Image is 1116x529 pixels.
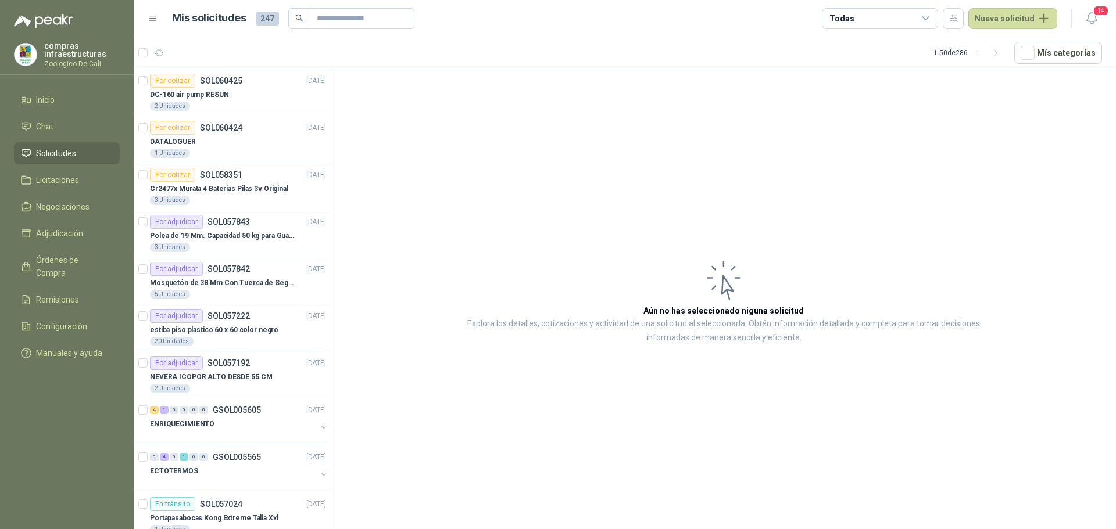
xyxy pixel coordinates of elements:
span: Inicio [36,93,55,106]
p: [DATE] [306,264,326,275]
img: Company Logo [15,44,37,66]
p: Explora los detalles, cotizaciones y actividad de una solicitud al seleccionarla. Obtén informaci... [448,317,1000,345]
div: 0 [170,406,178,414]
span: Manuales y ayuda [36,347,102,359]
div: 20 Unidades [150,337,194,346]
span: search [295,14,303,22]
h1: Mis solicitudes [172,10,246,27]
span: 247 [256,12,279,26]
a: Por adjudicarSOL057192[DATE] NEVERA ICOPOR ALTO DESDE 55 CM2 Unidades [134,351,331,398]
div: 4 [150,406,159,414]
p: [DATE] [306,75,326,87]
a: Licitaciones [14,169,120,191]
p: Cr2477x Murata 4 Baterias Pilas 3v Original [150,183,288,195]
p: GSOL005605 [213,406,261,414]
p: compras infraestructuras [44,42,120,58]
p: SOL057024 [200,500,242,508]
p: SOL057222 [208,312,250,320]
a: Por adjudicarSOL057222[DATE] estiba piso plastico 60 x 60 color negro20 Unidades [134,304,331,351]
span: Negociaciones [36,200,90,213]
div: 1 Unidades [150,149,190,158]
p: [DATE] [306,311,326,322]
a: Configuración [14,315,120,337]
div: 1 - 50 de 286 [933,44,1005,62]
div: Por adjudicar [150,356,203,370]
p: estiba piso plastico 60 x 60 color negro [150,325,278,336]
p: [DATE] [306,452,326,463]
span: Chat [36,120,53,133]
div: En tránsito [150,497,195,511]
a: Manuales y ayuda [14,342,120,364]
div: Por adjudicar [150,309,203,323]
span: Órdenes de Compra [36,254,109,279]
button: Nueva solicitud [968,8,1057,29]
a: 4 1 0 0 0 0 GSOL005605[DATE] ENRIQUECIMIENTO [150,403,328,440]
span: Solicitudes [36,147,76,160]
div: 5 Unidades [150,290,190,299]
a: 0 4 0 1 0 0 GSOL005565[DATE] ECTOTERMOS [150,450,328,487]
div: 2 Unidades [150,102,190,111]
p: NEVERA ICOPOR ALTO DESDE 55 CM [150,372,272,383]
a: Chat [14,116,120,138]
p: ECTOTERMOS [150,466,198,477]
p: ENRIQUECIMIENTO [150,419,214,430]
a: Inicio [14,89,120,111]
a: Por cotizarSOL060425[DATE] DC-160 air pump RESUN2 Unidades [134,69,331,116]
img: Logo peakr [14,14,73,28]
p: GSOL005565 [213,453,261,461]
a: Por adjudicarSOL057842[DATE] Mosquetón de 38 Mm Con Tuerca de Seguridad. Carga 100 kg5 Unidades [134,257,331,304]
span: Remisiones [36,293,79,306]
div: 3 Unidades [150,243,190,252]
a: Órdenes de Compra [14,249,120,284]
p: [DATE] [306,170,326,181]
p: [DATE] [306,217,326,228]
button: 14 [1081,8,1102,29]
p: DC-160 air pump RESUN [150,89,228,100]
p: [DATE] [306,405,326,416]
p: SOL057192 [208,359,250,367]
div: 0 [189,406,198,414]
p: Zoologico De Cali [44,60,120,67]
div: 1 [180,453,188,461]
div: Por adjudicar [150,215,203,229]
p: [DATE] [306,358,326,369]
div: Por adjudicar [150,262,203,276]
a: Por cotizarSOL060424[DATE] DATALOGUER1 Unidades [134,116,331,163]
p: SOL057842 [208,265,250,273]
div: Todas [829,12,854,25]
div: 2 Unidades [150,384,190,393]
span: Configuración [36,320,87,333]
div: 0 [170,453,178,461]
p: SOL060425 [200,77,242,85]
p: [DATE] [306,123,326,134]
a: Remisiones [14,289,120,311]
div: 3 Unidades [150,196,190,205]
div: Por cotizar [150,74,195,88]
p: Portapasabocas Kong Extreme Talla Xxl [150,513,278,524]
a: Solicitudes [14,142,120,164]
p: Polea de 19 Mm. Capacidad 50 kg para Guaya. Cable O [GEOGRAPHIC_DATA] [150,231,295,242]
div: Por cotizar [150,168,195,182]
a: Adjudicación [14,222,120,244]
div: 4 [160,453,169,461]
div: 0 [180,406,188,414]
div: 0 [150,453,159,461]
div: Por cotizar [150,121,195,135]
div: 1 [160,406,169,414]
p: SOL057843 [208,218,250,226]
span: Adjudicación [36,227,83,240]
a: Negociaciones [14,196,120,218]
button: Mís categorías [1014,42,1102,64]
a: Por cotizarSOL058351[DATE] Cr2477x Murata 4 Baterias Pilas 3v Original3 Unidades [134,163,331,210]
p: Mosquetón de 38 Mm Con Tuerca de Seguridad. Carga 100 kg [150,278,295,289]
div: 0 [199,453,208,461]
p: SOL058351 [200,171,242,179]
a: Por adjudicarSOL057843[DATE] Polea de 19 Mm. Capacidad 50 kg para Guaya. Cable O [GEOGRAPHIC_DATA... [134,210,331,257]
h3: Aún no has seleccionado niguna solicitud [643,304,804,317]
div: 0 [199,406,208,414]
div: 0 [189,453,198,461]
p: DATALOGUER [150,136,196,147]
p: SOL060424 [200,124,242,132]
span: 14 [1093,5,1109,16]
span: Licitaciones [36,174,79,186]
